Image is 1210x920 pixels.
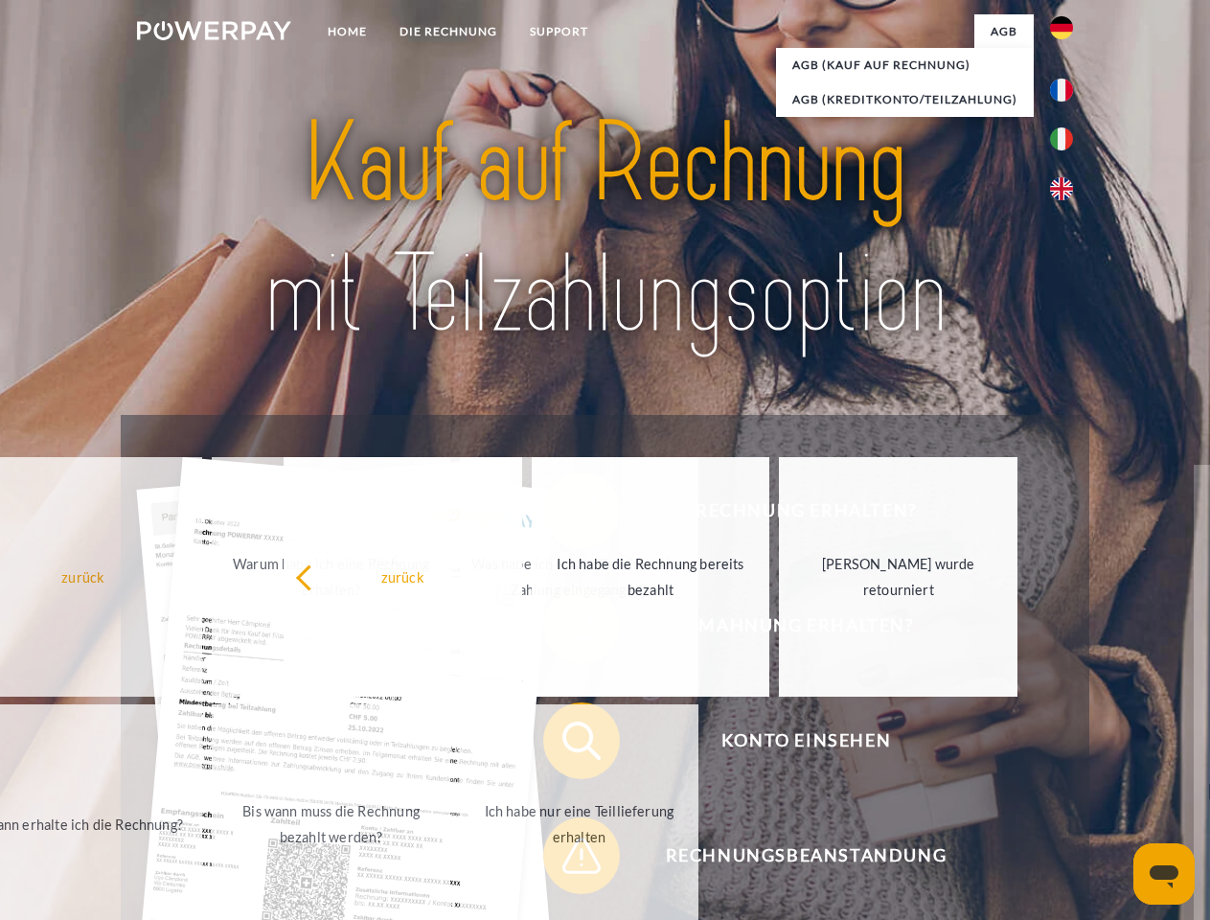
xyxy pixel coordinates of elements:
[776,48,1034,82] a: AGB (Kauf auf Rechnung)
[1133,843,1195,905] iframe: Schaltfläche zum Öffnen des Messaging-Fensters
[471,798,687,850] div: Ich habe nur eine Teillieferung erhalten
[1050,16,1073,39] img: de
[543,551,759,603] div: Ich habe die Rechnung bereits bezahlt
[571,702,1040,779] span: Konto einsehen
[543,817,1041,894] button: Rechnungsbeanstandung
[183,92,1027,367] img: title-powerpay_de.svg
[223,798,439,850] div: Bis wann muss die Rechnung bezahlt werden?
[223,551,439,603] div: Warum habe ich eine Rechnung erhalten?
[311,14,383,49] a: Home
[137,21,291,40] img: logo-powerpay-white.svg
[514,14,605,49] a: SUPPORT
[1050,177,1073,200] img: en
[1050,127,1073,150] img: it
[295,563,511,589] div: zurück
[543,702,1041,779] button: Konto einsehen
[383,14,514,49] a: DIE RECHNUNG
[790,551,1006,603] div: [PERSON_NAME] wurde retourniert
[776,82,1034,117] a: AGB (Kreditkonto/Teilzahlung)
[1050,79,1073,102] img: fr
[571,817,1040,894] span: Rechnungsbeanstandung
[974,14,1034,49] a: agb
